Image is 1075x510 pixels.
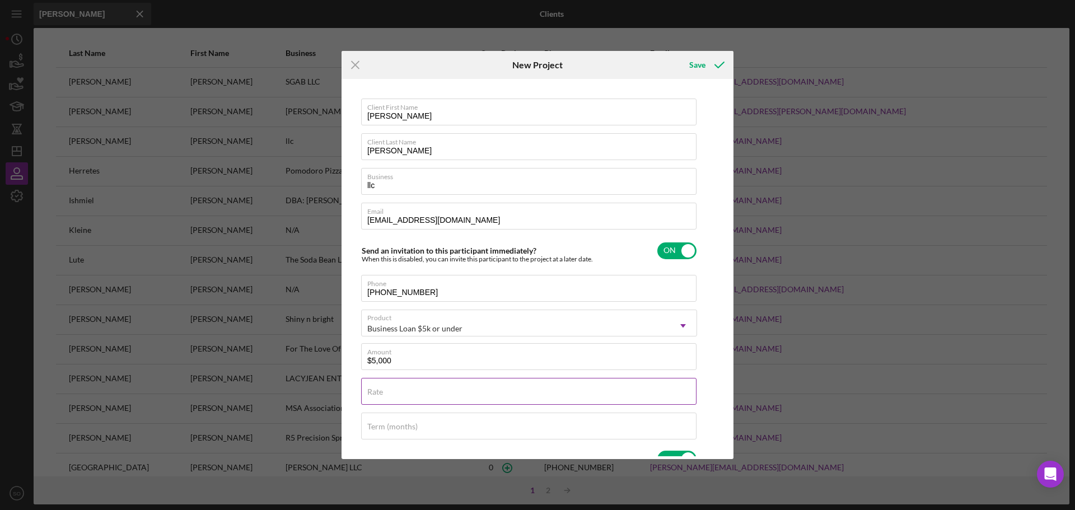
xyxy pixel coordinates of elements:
[367,169,697,181] label: Business
[367,422,418,431] label: Term (months)
[367,275,697,288] label: Phone
[362,246,536,255] label: Send an invitation to this participant immediately?
[1037,461,1064,488] div: Open Intercom Messenger
[367,387,383,396] label: Rate
[362,454,439,464] label: Weekly Status Update
[689,54,705,76] div: Save
[362,255,593,263] div: When this is disabled, you can invite this participant to the project at a later date.
[512,60,563,70] h6: New Project
[367,203,697,216] label: Email
[678,54,733,76] button: Save
[367,99,697,111] label: Client First Name
[367,134,697,146] label: Client Last Name
[367,324,462,333] div: Business Loan $5k or under
[367,344,697,356] label: Amount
